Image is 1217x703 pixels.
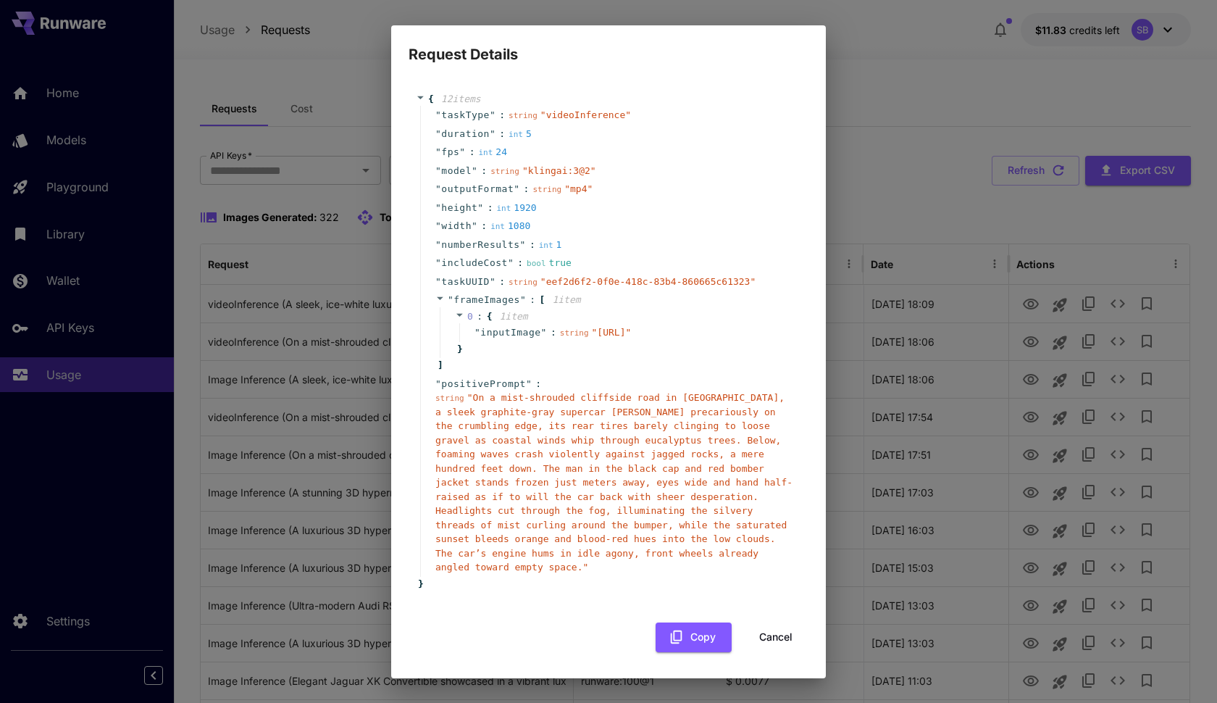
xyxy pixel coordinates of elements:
span: " [520,239,526,250]
span: " [435,378,441,389]
span: outputFormat [441,182,514,196]
span: : [517,256,523,270]
span: " [490,109,495,120]
span: : [499,275,505,289]
span: " [541,327,547,338]
span: taskType [441,108,490,122]
span: " [526,378,532,389]
span: int [478,148,493,157]
span: " [472,220,477,231]
h2: Request Details [391,25,826,66]
span: positivePrompt [441,377,526,391]
div: true [527,256,572,270]
span: : [524,182,530,196]
span: { [487,309,493,324]
span: frameImages [453,294,520,305]
span: 0 [467,311,473,322]
div: 5 [509,127,532,141]
span: : [469,145,475,159]
span: string [532,185,561,194]
span: " [472,165,477,176]
span: " [477,202,483,213]
span: int [539,241,553,250]
span: 1 item [552,294,580,305]
span: string [560,328,589,338]
span: " [448,294,453,305]
span: model [441,164,472,178]
span: : [499,108,505,122]
span: " [435,183,441,194]
div: 1 [539,238,562,252]
span: : [551,325,556,340]
button: Cancel [743,623,808,652]
span: inputImage [480,325,540,340]
span: " videoInference " [540,109,631,120]
span: : [530,293,535,307]
span: " [435,128,441,139]
span: int [490,222,505,231]
span: " [URL] " [592,327,632,338]
span: int [496,204,511,213]
div: 24 [478,145,507,159]
span: includeCost [441,256,508,270]
span: " [490,276,495,287]
span: " [435,109,441,120]
span: " [435,239,441,250]
span: " [435,257,441,268]
span: : [488,201,493,215]
span: " eef2d6f2-0f0e-418c-83b4-860665c61323 " [540,276,756,287]
span: string [490,167,519,176]
span: " mp4 " [564,183,593,194]
span: duration [441,127,490,141]
span: " klingai:3@2 " [522,165,596,176]
span: : [481,164,487,178]
span: 1 item [499,311,527,322]
span: taskUUID [441,275,490,289]
span: bool [527,259,546,268]
span: " [520,294,526,305]
button: Copy [656,623,732,652]
span: [ [540,293,545,307]
span: : [499,127,505,141]
div: 1920 [496,201,536,215]
span: : [530,238,535,252]
span: " [459,146,465,157]
span: string [509,278,538,287]
span: : [481,219,487,233]
span: " [514,183,519,194]
span: " [490,128,495,139]
span: ] [435,358,443,373]
span: " [435,165,441,176]
span: : [535,377,541,391]
span: " [435,276,441,287]
span: fps [441,145,459,159]
span: " [435,146,441,157]
span: width [441,219,472,233]
span: " On a mist-shrouded cliffside road in [GEOGRAPHIC_DATA], a sleek graphite-gray supercar [PERSON_... [435,392,792,573]
span: " [508,257,514,268]
span: 12 item s [441,93,481,104]
span: string [509,111,538,120]
span: } [416,577,424,591]
span: numberResults [441,238,519,252]
span: string [435,394,464,403]
div: 1080 [490,219,530,233]
span: height [441,201,477,215]
span: " [474,327,480,338]
span: int [509,130,523,139]
span: : [477,309,482,324]
span: " [435,220,441,231]
span: " [435,202,441,213]
span: } [455,342,463,357]
span: { [428,92,434,107]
